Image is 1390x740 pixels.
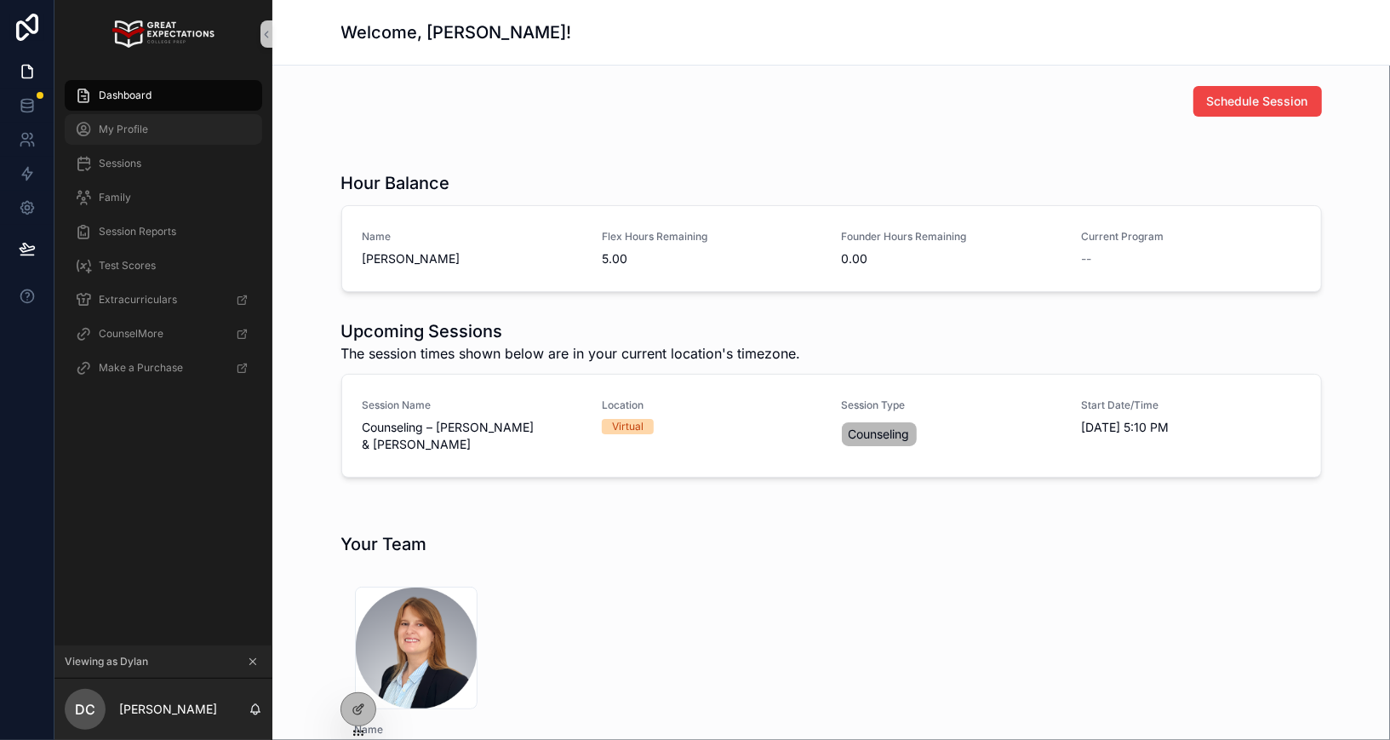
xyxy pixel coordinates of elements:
a: Session Reports [65,216,262,247]
a: Extracurriculars [65,284,262,315]
button: Schedule Session [1193,86,1322,117]
h1: Welcome, [PERSON_NAME]! [341,20,572,44]
a: Family [65,182,262,213]
span: Session Reports [99,225,176,238]
a: Make a Purchase [65,353,262,383]
span: 0.00 [842,250,1061,267]
a: My Profile [65,114,262,145]
span: Make a Purchase [99,361,183,375]
span: Location [602,399,821,412]
span: Session Name [363,399,582,412]
span: Viewing as Dylan [65,655,148,668]
span: Current Program [1081,230,1301,244]
h1: Your Team [341,532,427,556]
span: Name [355,723,655,737]
span: Test Scores [99,259,156,272]
span: Start Date/Time [1081,399,1301,412]
span: Family [99,191,131,204]
span: The session times shown below are in your current location's timezone. [341,343,801,364]
span: [PERSON_NAME] [363,250,582,267]
span: Extracurriculars [99,293,177,307]
div: Virtual [612,419,644,434]
img: App logo [112,20,214,48]
h1: Upcoming Sessions [341,319,801,343]
span: Counseling – [PERSON_NAME] & [PERSON_NAME] [363,419,582,453]
span: Session Type [842,399,1061,412]
span: Schedule Session [1207,93,1308,110]
a: Test Scores [65,250,262,281]
a: CounselMore [65,318,262,349]
span: Founder Hours Remaining [842,230,1061,244]
p: [PERSON_NAME] [119,701,217,718]
div: scrollable content [54,68,272,405]
a: Sessions [65,148,262,179]
span: CounselMore [99,327,163,341]
span: 5.00 [602,250,821,267]
span: Flex Hours Remaining [602,230,821,244]
span: Dashboard [99,89,152,102]
span: [DATE] 5:10 PM [1081,419,1301,436]
span: Sessions [99,157,141,170]
span: Counseling [849,426,910,443]
span: My Profile [99,123,148,136]
span: -- [1081,250,1091,267]
span: DC [75,699,95,720]
span: Name [363,230,582,244]
h1: Hour Balance [341,171,450,195]
a: Dashboard [65,80,262,111]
